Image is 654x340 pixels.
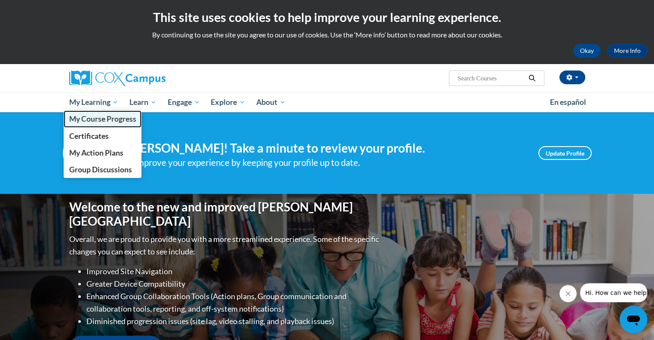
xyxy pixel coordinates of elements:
[162,92,206,112] a: Engage
[538,146,592,160] a: Update Profile
[56,92,598,112] div: Main menu
[69,148,123,157] span: My Action Plans
[69,233,381,258] p: Overall, we are proud to provide you with a more streamlined experience. Some of the specific cha...
[64,161,142,178] a: Group Discussions
[256,97,286,107] span: About
[69,200,381,229] h1: Welcome to the new and improved [PERSON_NAME][GEOGRAPHIC_DATA]
[211,97,245,107] span: Explore
[129,97,157,107] span: Learn
[86,290,381,315] li: Enhanced Group Collaboration Tools (Action plans, Group communication and collaboration tools, re...
[64,128,142,144] a: Certificates
[6,9,648,26] h2: This site uses cookies to help improve your learning experience.
[86,315,381,328] li: Diminished progression issues (site lag, video stalling, and playback issues)
[559,70,585,84] button: Account Settings
[69,114,136,123] span: My Course Progress
[86,265,381,278] li: Improved Site Navigation
[550,98,586,107] span: En español
[114,141,525,156] h4: Hi [PERSON_NAME]! Take a minute to review your profile.
[607,44,648,58] a: More Info
[168,97,200,107] span: Engage
[69,70,233,86] a: Cox Campus
[63,134,101,172] img: Profile Image
[64,144,142,161] a: My Action Plans
[5,6,70,13] span: Hi. How can we help?
[457,73,525,83] input: Search Courses
[205,92,251,112] a: Explore
[69,70,166,86] img: Cox Campus
[86,278,381,290] li: Greater Device Compatibility
[69,165,132,174] span: Group Discussions
[69,97,118,107] span: My Learning
[69,132,108,141] span: Certificates
[114,156,525,170] div: Help improve your experience by keeping your profile up to date.
[64,110,142,127] a: My Course Progress
[525,73,538,83] button: Search
[620,306,647,333] iframe: Button to launch messaging window
[124,92,162,112] a: Learn
[544,93,592,111] a: En español
[251,92,291,112] a: About
[573,44,601,58] button: Okay
[580,283,647,302] iframe: Message from company
[64,92,124,112] a: My Learning
[559,285,577,302] iframe: Close message
[6,30,648,40] p: By continuing to use the site you agree to our use of cookies. Use the ‘More info’ button to read...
